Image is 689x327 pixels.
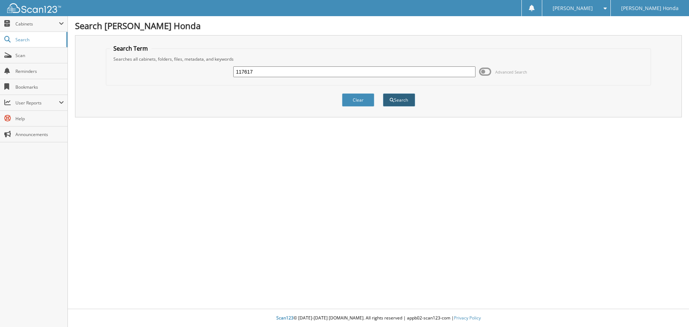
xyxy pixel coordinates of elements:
[383,93,415,107] button: Search
[495,69,527,75] span: Advanced Search
[7,3,61,13] img: scan123-logo-white.svg
[553,6,593,10] span: [PERSON_NAME]
[15,100,59,106] span: User Reports
[15,68,64,74] span: Reminders
[454,315,481,321] a: Privacy Policy
[276,315,294,321] span: Scan123
[15,37,63,43] span: Search
[15,131,64,137] span: Announcements
[342,93,374,107] button: Clear
[15,116,64,122] span: Help
[75,20,682,32] h1: Search [PERSON_NAME] Honda
[15,21,59,27] span: Cabinets
[15,52,64,59] span: Scan
[110,45,151,52] legend: Search Term
[15,84,64,90] span: Bookmarks
[110,56,647,62] div: Searches all cabinets, folders, files, metadata, and keywords
[68,309,689,327] div: © [DATE]-[DATE] [DOMAIN_NAME]. All rights reserved | appb02-scan123-com |
[621,6,679,10] span: [PERSON_NAME] Honda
